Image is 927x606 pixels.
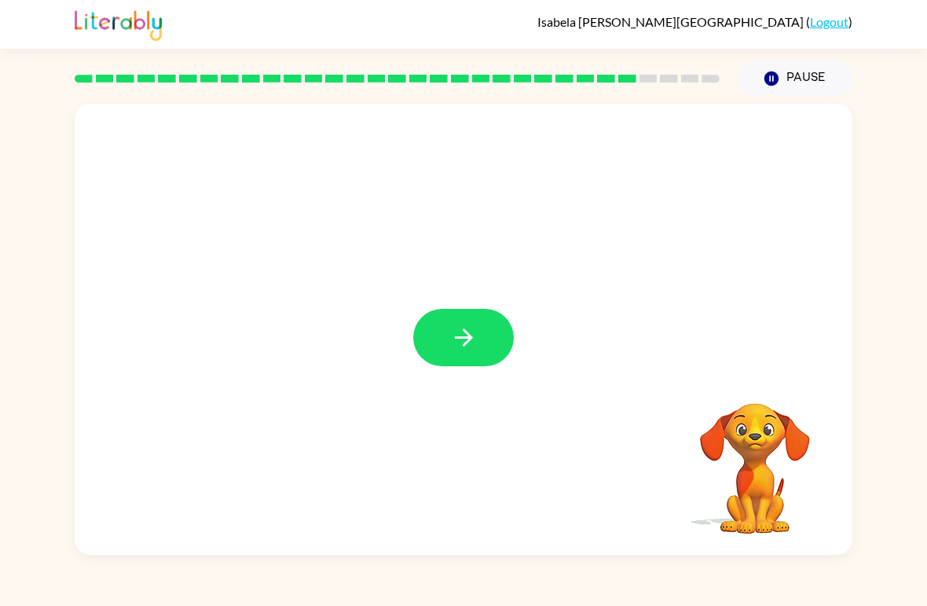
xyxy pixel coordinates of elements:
div: ( ) [537,14,852,29]
img: Literably [75,6,162,41]
a: Logout [810,14,848,29]
button: Pause [738,61,852,97]
video: Your browser must support playing .mp4 files to use Literably. Please try using another browser. [676,379,834,536]
span: Isabela [PERSON_NAME][GEOGRAPHIC_DATA] [537,14,806,29]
